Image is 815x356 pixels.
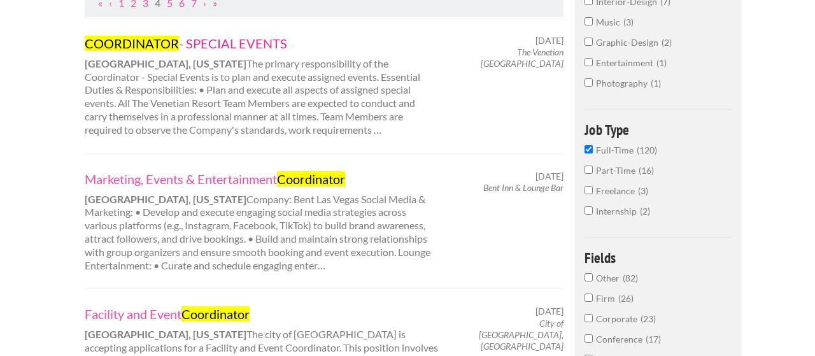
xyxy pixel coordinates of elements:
span: 2 [662,37,672,48]
mark: COORDINATOR [85,36,179,51]
input: photography1 [585,78,593,87]
a: Facility and EventCoordinator [85,306,439,322]
span: Part-Time [596,165,639,176]
span: 2 [640,206,650,217]
input: music3 [585,17,593,25]
input: Corporate23 [585,314,593,322]
h4: Fields [585,250,733,265]
span: graphic-design [596,37,662,48]
h4: Job Type [585,122,733,137]
span: 3 [638,185,648,196]
span: 120 [637,145,657,155]
div: The primary responsibility of the Coordinator - Special Events is to plan and execute assigned ev... [73,35,450,137]
span: entertainment [596,57,656,68]
span: Firm [596,293,618,304]
input: Firm26 [585,294,593,302]
input: Full-Time120 [585,145,593,153]
span: [DATE] [535,171,563,182]
input: Freelance3 [585,186,593,194]
em: The Venetian [GEOGRAPHIC_DATA] [481,46,563,69]
div: Company: Bent Las Vegas Social Media & Marketing: • Develop and execute engaging social media str... [73,171,450,273]
strong: [GEOGRAPHIC_DATA], [US_STATE] [85,57,246,69]
span: 16 [639,165,654,176]
span: 26 [618,293,634,304]
span: 3 [623,17,634,27]
strong: [GEOGRAPHIC_DATA], [US_STATE] [85,328,246,340]
input: Internship2 [585,206,593,215]
em: Bent Inn & Lounge Bar [483,182,563,193]
em: City of [GEOGRAPHIC_DATA], [GEOGRAPHIC_DATA] [479,318,563,352]
span: 82 [623,273,638,283]
span: Full-Time [596,145,637,155]
input: graphic-design2 [585,38,593,46]
span: 1 [656,57,667,68]
input: Other82 [585,273,593,281]
span: Conference [596,334,646,345]
input: entertainment1 [585,58,593,66]
a: Marketing, Events & EntertainmentCoordinator [85,171,439,187]
span: [DATE] [535,35,563,46]
input: Part-Time16 [585,166,593,174]
span: Freelance [596,185,638,196]
span: music [596,17,623,27]
mark: Coordinator [181,306,250,322]
span: photography [596,78,651,89]
span: Internship [596,206,640,217]
span: 17 [646,334,661,345]
span: Corporate [596,313,641,324]
input: Conference17 [585,334,593,343]
strong: [GEOGRAPHIC_DATA], [US_STATE] [85,193,246,205]
span: [DATE] [535,306,563,317]
span: Other [596,273,623,283]
a: COORDINATOR- SPECIAL EVENTS [85,35,439,52]
mark: Coordinator [277,171,345,187]
span: 23 [641,313,656,324]
span: 1 [651,78,661,89]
